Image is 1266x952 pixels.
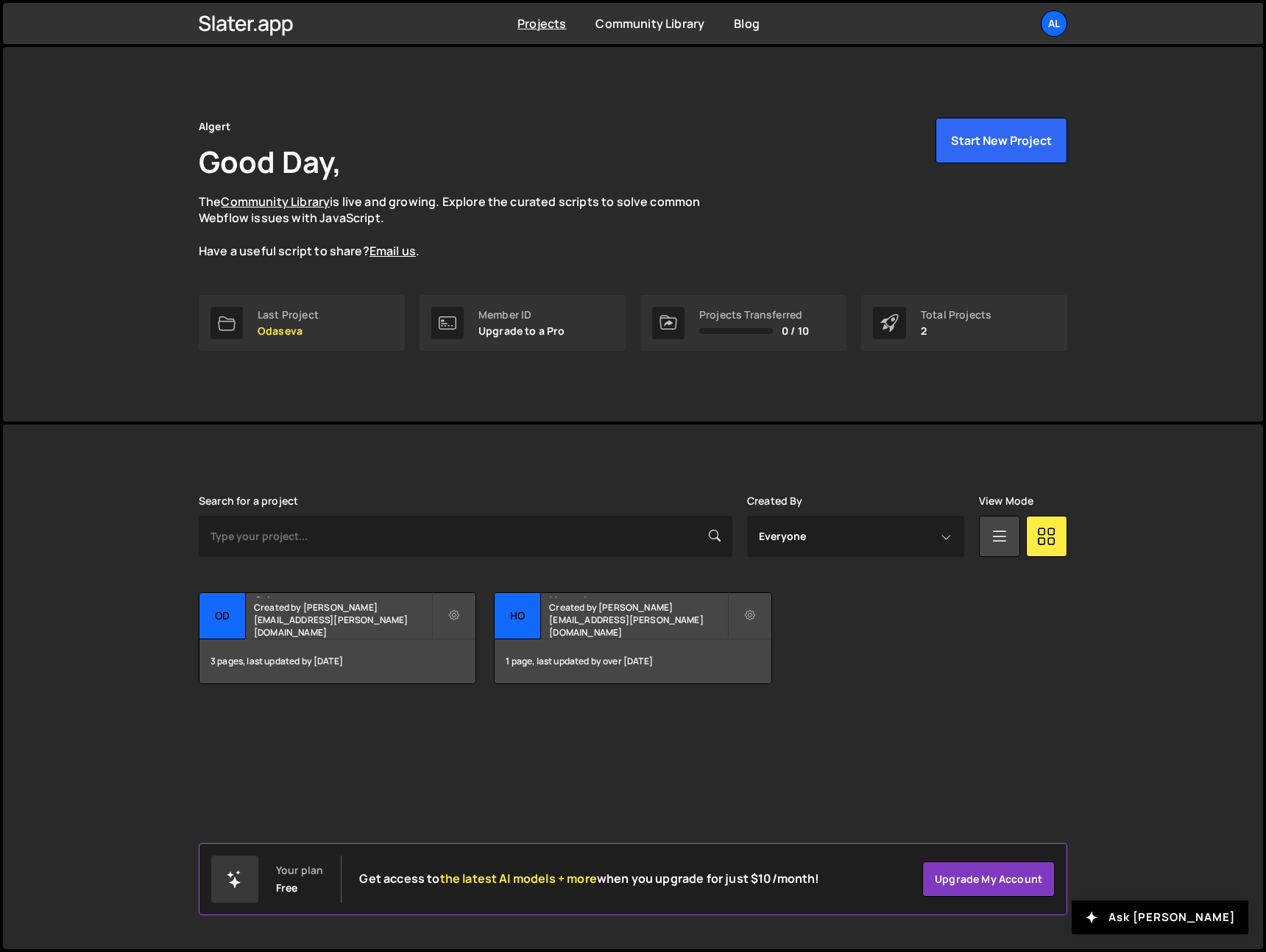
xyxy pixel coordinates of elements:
[595,15,704,32] a: Community Library
[254,601,431,639] small: Created by [PERSON_NAME][EMAIL_ADDRESS][PERSON_NAME][DOMAIN_NAME]
[549,593,726,597] h2: Homebot
[258,325,319,337] p: Odaseva
[517,15,566,32] a: Projects
[258,309,319,321] div: Last Project
[495,593,541,639] div: Ho
[494,592,771,684] a: Ho Homebot Created by [PERSON_NAME][EMAIL_ADDRESS][PERSON_NAME][DOMAIN_NAME] 1 page, last updated...
[359,872,819,886] h2: Get access to when you upgrade for just $10/month!
[921,325,991,337] p: 2
[921,309,991,321] div: Total Projects
[699,309,809,321] div: Projects Transferred
[478,309,565,321] div: Member ID
[1072,901,1248,934] button: Ask [PERSON_NAME]
[199,141,342,182] h1: Good Day,
[979,495,1033,507] label: View Mode
[199,118,230,135] div: Algert
[922,862,1055,897] a: Upgrade my account
[199,639,475,683] div: 3 pages, last updated by [DATE]
[276,864,323,876] div: Your plan
[440,870,597,887] span: the latest AI models + more
[478,325,565,337] p: Upgrade to a Pro
[199,193,729,260] p: The is live and growing. Explore the curated scripts to solve common Webflow issues with JavaScri...
[221,193,330,210] a: Community Library
[199,593,246,639] div: Od
[369,243,416,259] a: Email us
[782,325,809,337] span: 0 / 10
[276,882,298,894] div: Free
[199,592,476,684] a: Od Odaseva Created by [PERSON_NAME][EMAIL_ADDRESS][PERSON_NAME][DOMAIN_NAME] 3 pages, last update...
[549,601,726,639] small: Created by [PERSON_NAME][EMAIL_ADDRESS][PERSON_NAME][DOMAIN_NAME]
[199,516,732,557] input: Type your project...
[747,495,803,507] label: Created By
[254,593,431,597] h2: Odaseva
[495,639,771,683] div: 1 page, last updated by over [DATE]
[199,495,298,507] label: Search for a project
[734,15,760,32] a: Blog
[936,118,1067,163] button: Start New Project
[199,295,405,351] a: Last Project Odaseva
